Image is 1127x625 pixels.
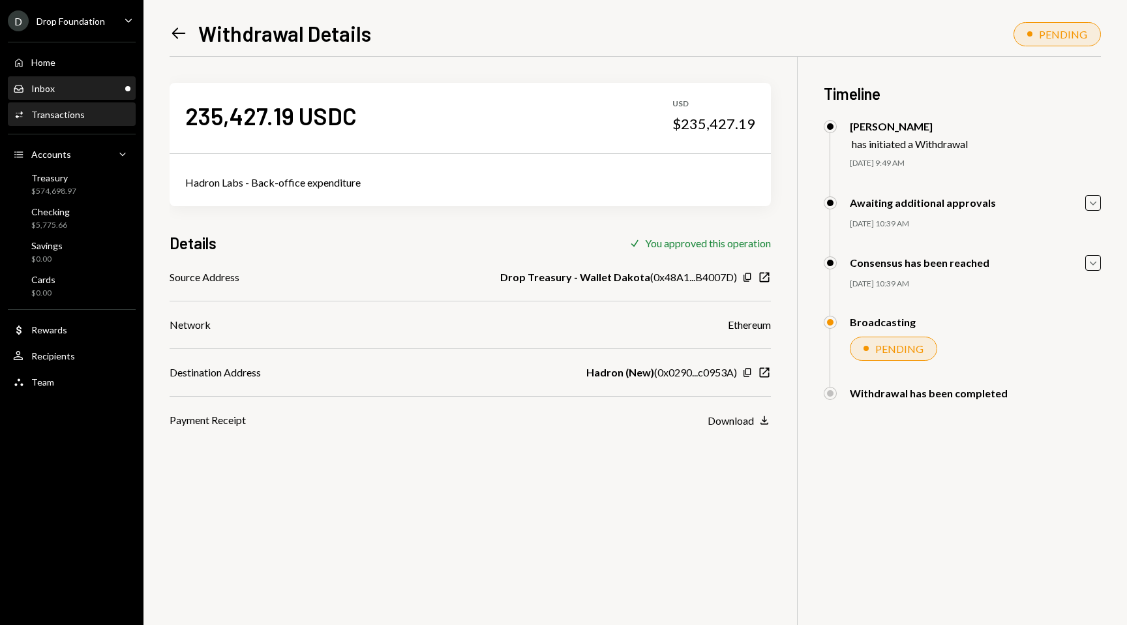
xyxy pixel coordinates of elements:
div: Destination Address [170,365,261,380]
div: Hadron Labs - Back-office expenditure [185,175,755,191]
div: Cards [31,274,55,285]
div: $0.00 [31,254,63,265]
div: USD [672,99,755,110]
div: has initiated a Withdrawal [852,138,968,150]
div: $0.00 [31,288,55,299]
div: Treasury [31,172,76,183]
div: 235,427.19 USDC [185,101,357,130]
div: PENDING [875,343,924,355]
div: Withdrawal has been completed [850,387,1008,399]
a: Recipients [8,344,136,367]
div: Savings [31,240,63,251]
div: $574,698.97 [31,186,76,197]
div: Broadcasting [850,316,916,328]
h1: Withdrawal Details [198,20,371,46]
div: D [8,10,29,31]
a: Checking$5,775.66 [8,202,136,234]
a: Accounts [8,142,136,166]
div: Consensus has been reached [850,256,989,269]
div: Team [31,376,54,388]
div: [DATE] 10:39 AM [850,279,1101,290]
div: Accounts [31,149,71,160]
div: [DATE] 10:39 AM [850,219,1101,230]
div: Ethereum [728,317,771,333]
button: Download [708,414,771,428]
div: Drop Foundation [37,16,105,27]
a: Team [8,370,136,393]
div: Transactions [31,109,85,120]
b: Hadron (New) [586,365,654,380]
div: Download [708,414,754,427]
div: Rewards [31,324,67,335]
div: ( 0x48A1...B4007D ) [500,269,737,285]
a: Savings$0.00 [8,236,136,267]
a: Home [8,50,136,74]
a: Cards$0.00 [8,270,136,301]
div: [DATE] 9:49 AM [850,158,1101,169]
div: Home [31,57,55,68]
div: [PERSON_NAME] [850,120,968,132]
div: $235,427.19 [672,115,755,133]
h3: Details [170,232,217,254]
div: Payment Receipt [170,412,246,428]
h3: Timeline [824,83,1101,104]
div: Inbox [31,83,55,94]
a: Rewards [8,318,136,341]
div: PENDING [1039,28,1087,40]
div: You approved this operation [645,237,771,249]
a: Inbox [8,76,136,100]
div: Network [170,317,211,333]
b: Drop Treasury - Wallet Dakota [500,269,650,285]
a: Transactions [8,102,136,126]
div: $5,775.66 [31,220,70,231]
div: Recipients [31,350,75,361]
a: Treasury$574,698.97 [8,168,136,200]
div: Source Address [170,269,239,285]
div: ( 0x0290...c0953A ) [586,365,737,380]
div: Checking [31,206,70,217]
div: Awaiting additional approvals [850,196,996,209]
